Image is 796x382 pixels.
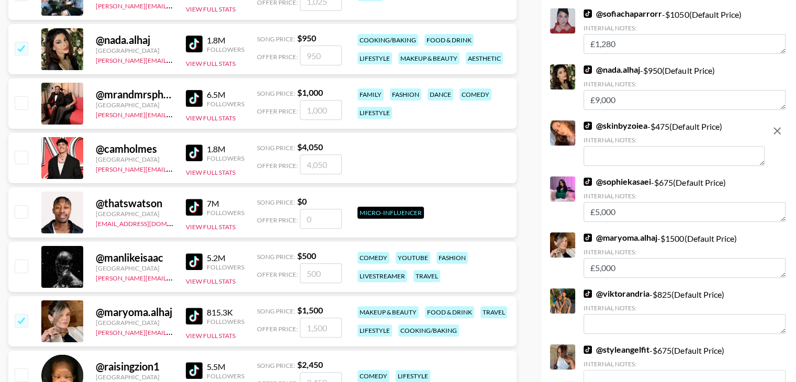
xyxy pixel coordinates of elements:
[186,60,236,68] button: View Full Stats
[584,233,592,242] img: TikTok
[207,209,244,217] div: Followers
[207,198,244,209] div: 7M
[96,54,251,64] a: [PERSON_NAME][EMAIL_ADDRESS][DOMAIN_NAME]
[207,35,244,46] div: 1.8M
[96,197,173,210] div: @ thatswatson
[584,8,662,19] a: @sofiachaparrorr
[357,370,389,382] div: comedy
[584,177,592,186] img: TikTok
[584,120,765,166] div: - $ 475 (Default Price)
[584,136,765,144] div: Internal Notes:
[257,53,298,61] span: Offer Price:
[584,192,786,200] div: Internal Notes:
[96,163,300,173] a: [PERSON_NAME][EMAIL_ADDRESS][PERSON_NAME][DOMAIN_NAME]
[257,271,298,278] span: Offer Price:
[96,360,173,373] div: @ raisingzion1
[207,89,244,100] div: 6.5M
[300,263,342,283] input: 500
[207,100,244,108] div: Followers
[357,207,424,219] div: Micro-Influencer
[297,33,316,43] strong: $ 950
[207,263,244,271] div: Followers
[297,305,323,315] strong: $ 1,500
[207,154,244,162] div: Followers
[584,232,786,278] div: - $ 1500 (Default Price)
[767,120,788,141] button: remove
[186,253,203,270] img: TikTok
[96,272,251,282] a: [PERSON_NAME][EMAIL_ADDRESS][DOMAIN_NAME]
[96,264,173,272] div: [GEOGRAPHIC_DATA]
[584,258,786,278] textarea: £5,000
[357,88,384,100] div: family
[186,362,203,379] img: TikTok
[428,88,453,100] div: dance
[186,223,236,231] button: View Full Stats
[96,251,173,264] div: @ manlikeisaac
[584,248,786,256] div: Internal Notes:
[584,288,649,299] a: @viktorandria
[297,142,323,152] strong: $ 4,050
[300,154,342,174] input: 4,050
[186,144,203,161] img: TikTok
[584,288,786,334] div: - $ 825 (Default Price)
[186,90,203,107] img: TikTok
[96,88,173,101] div: @ mrandmrsphoenix
[300,209,342,229] input: 0
[584,344,649,355] a: @styleangelfit
[257,162,298,170] span: Offer Price:
[257,144,295,152] span: Song Price:
[297,87,323,97] strong: $ 1,000
[207,372,244,380] div: Followers
[357,52,392,64] div: lifestyle
[584,9,592,18] img: TikTok
[186,308,203,324] img: TikTok
[207,253,244,263] div: 5.2M
[584,289,592,298] img: TikTok
[96,155,173,163] div: [GEOGRAPHIC_DATA]
[357,306,419,318] div: makeup & beauty
[584,120,647,131] a: @skinbyzoiea
[584,202,786,222] textarea: £5,000
[398,324,459,336] div: cooking/baking
[207,362,244,372] div: 5.5M
[584,24,786,32] div: Internal Notes:
[186,199,203,216] img: TikTok
[424,34,474,46] div: food & drink
[257,253,295,261] span: Song Price:
[96,210,173,218] div: [GEOGRAPHIC_DATA]
[96,33,173,47] div: @ nada.alhaj
[186,114,236,122] button: View Full Stats
[257,198,295,206] span: Song Price:
[396,252,430,264] div: youtube
[584,176,651,187] a: @sophiekasaei
[300,318,342,338] input: 1,500
[207,307,244,318] div: 815.3K
[257,107,298,115] span: Offer Price:
[584,176,786,222] div: - $ 675 (Default Price)
[357,252,389,264] div: comedy
[96,101,173,109] div: [GEOGRAPHIC_DATA]
[186,277,236,285] button: View Full Stats
[257,216,298,224] span: Offer Price:
[357,107,392,119] div: lifestyle
[257,362,295,369] span: Song Price:
[357,324,392,336] div: lifestyle
[466,52,503,64] div: aesthetic
[584,90,786,110] textarea: £9,000
[297,251,316,261] strong: $ 500
[257,325,298,333] span: Offer Price:
[297,196,307,206] strong: $ 0
[584,345,592,354] img: TikTok
[584,360,786,368] div: Internal Notes:
[186,5,236,13] button: View Full Stats
[425,306,474,318] div: food & drink
[480,306,507,318] div: travel
[96,373,173,381] div: [GEOGRAPHIC_DATA]
[390,88,421,100] div: fashion
[186,36,203,52] img: TikTok
[459,88,491,100] div: comedy
[584,80,786,88] div: Internal Notes:
[207,46,244,53] div: Followers
[257,35,295,43] span: Song Price:
[257,89,295,97] span: Song Price:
